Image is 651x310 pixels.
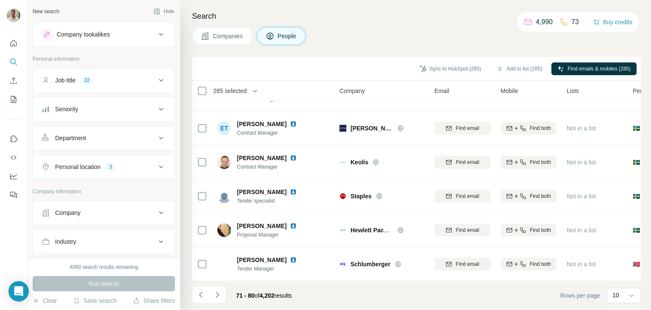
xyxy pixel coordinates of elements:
[290,223,297,229] img: LinkedIn logo
[530,124,551,132] span: Find both
[456,158,479,166] span: Find email
[33,203,175,223] button: Company
[7,92,20,107] button: My lists
[7,73,20,88] button: Enrich CSV
[7,131,20,147] button: Use Surfe on LinkedIn
[456,260,479,268] span: Find email
[501,258,556,271] button: Find both
[456,124,479,132] span: Find email
[237,265,307,273] span: Tender Manager
[290,189,297,195] img: LinkedIn logo
[217,223,231,237] img: Avatar
[236,292,255,299] span: 71 - 80
[351,227,427,234] span: Hewlett Packard Enterprise
[633,192,640,200] span: 🇸🇪
[593,16,632,28] button: Buy credits
[33,24,175,45] button: Company lookalikes
[213,87,247,95] span: 285 selected
[351,158,368,166] span: Keolis
[33,99,175,119] button: Seniority
[237,120,287,128] span: [PERSON_NAME]
[70,263,138,271] div: 4060 search results remaining
[339,87,365,95] span: Company
[7,36,20,51] button: Quick start
[501,190,556,203] button: Find both
[434,224,490,237] button: Find email
[567,261,596,268] span: Not in a list
[237,154,287,162] span: [PERSON_NAME]
[290,256,297,263] img: LinkedIn logo
[33,8,59,15] div: New search
[33,231,175,252] button: Industry
[33,296,57,305] button: Clear
[290,155,297,161] img: LinkedIn logo
[7,187,20,203] button: Feedback
[7,54,20,70] button: Search
[237,188,287,196] span: [PERSON_NAME]
[456,192,479,200] span: Find email
[33,188,175,195] p: Company information
[434,190,490,203] button: Find email
[147,5,180,18] button: Hide
[81,76,93,84] div: 32
[530,260,551,268] span: Find both
[73,296,117,305] button: Save search
[8,281,29,302] div: Open Intercom Messenger
[339,159,346,166] img: Logo of Keolis
[7,8,20,22] img: Avatar
[339,193,346,200] img: Logo of Staples
[55,163,100,171] div: Personal location
[456,226,479,234] span: Find email
[55,237,76,246] div: Industry
[633,124,640,132] span: 🇸🇪
[501,156,556,169] button: Find both
[530,192,551,200] span: Find both
[339,262,346,266] img: Logo of Schlumberger
[434,87,449,95] span: Email
[55,209,81,217] div: Company
[217,155,231,169] img: Avatar
[7,150,20,165] button: Use Surfe API
[339,125,346,132] img: Logo of Otis
[255,292,260,299] span: of
[536,17,553,27] p: 4,990
[567,87,579,95] span: Lists
[192,10,641,22] h4: Search
[571,17,579,27] p: 73
[568,65,631,73] span: Find emails & mobiles (285)
[33,157,175,177] button: Personal location3
[133,296,175,305] button: Share filters
[530,158,551,166] span: Find both
[33,128,175,148] button: Department
[567,193,596,200] span: Not in a list
[55,105,78,113] div: Seniority
[501,122,556,135] button: Find both
[567,227,596,234] span: Not in a list
[55,134,86,142] div: Department
[237,256,287,264] span: [PERSON_NAME]
[434,156,490,169] button: Find email
[209,286,226,303] button: Navigate to next page
[237,163,307,171] span: Contract Manager
[633,260,640,268] span: 🇳🇴
[560,291,600,300] span: Rows per page
[567,125,596,132] span: Not in a list
[192,286,209,303] button: Navigate to previous page
[33,55,175,63] p: Personal information
[501,87,518,95] span: Mobile
[55,76,75,85] div: Job title
[106,163,115,171] div: 3
[57,30,110,39] div: Company lookalikes
[217,189,231,203] img: Avatar
[278,32,297,40] span: People
[434,258,490,271] button: Find email
[217,257,231,271] img: Avatar
[259,292,274,299] span: 4,202
[434,122,490,135] button: Find email
[633,226,640,234] span: 🇸🇪
[290,121,297,127] img: LinkedIn logo
[633,158,640,166] span: 🇸🇪
[33,70,175,90] button: Job title32
[237,222,287,230] span: [PERSON_NAME]
[351,260,390,268] span: Schlumberger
